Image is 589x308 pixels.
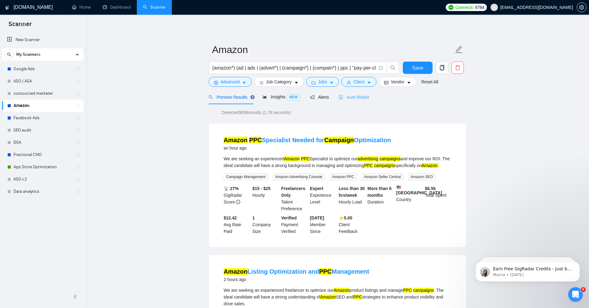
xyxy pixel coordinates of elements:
[581,287,586,292] span: 6
[448,5,453,10] img: upwork-logo.png
[251,185,280,212] div: Hourly
[337,185,366,212] div: Hourly Load
[318,78,327,85] span: Jobs
[214,80,218,85] span: setting
[425,186,436,191] b: $ 6.5k
[287,94,300,101] span: NEW
[384,80,388,85] span: idcard
[75,103,80,108] span: holder
[347,80,351,85] span: user
[266,78,291,85] span: Job Category
[5,52,14,57] span: search
[306,77,339,87] button: folderJobscaret-down
[339,215,352,220] b: ⭐️ 5.00
[103,5,131,10] a: dashboardDashboard
[224,276,369,283] div: 2 hours ago
[13,185,72,198] a: Data analytics
[408,173,436,180] span: Amazon SEO
[280,185,309,212] div: Talent Preference
[224,186,239,191] b: 📡 27%
[2,48,83,198] li: My Scanners
[353,78,364,85] span: Client
[249,137,262,143] mark: PPC
[353,295,362,299] mark: PPC
[310,95,329,100] span: Alerts
[75,91,80,96] span: holder
[75,152,80,157] span: holder
[475,4,484,11] span: 6784
[7,34,79,46] a: New Scanner
[224,268,248,275] mark: Amazon
[13,136,72,149] a: DSA
[13,100,72,112] a: Amazon
[222,185,251,212] div: GigRadar Score
[2,34,83,46] li: New Scanner
[212,64,376,72] input: Search Freelance Jobs...
[452,65,464,70] span: delete
[13,161,72,173] a: App Store Optimization
[13,75,72,87] a: ASO / ASA
[492,5,496,10] span: user
[339,186,365,198] b: Less than 30 hrs/week
[224,215,237,220] b: $12.42
[224,173,268,180] span: Campaign Management
[252,215,255,220] b: 1
[455,46,463,54] span: edit
[218,109,295,116] span: Detected 9098 results (1.78 seconds)
[310,215,324,220] b: [DATE]
[424,185,452,212] div: Total Spent
[27,24,106,29] p: Message from Mariia, sent 7w ago
[466,249,589,291] iframe: Intercom notifications message
[13,124,72,136] a: SEO audit
[263,95,267,99] span: area-chart
[362,173,403,180] span: Amazon Seller Central
[330,173,357,180] span: Amazon PPC
[301,156,310,161] mark: PPC
[254,77,303,87] button: barsJob Categorycaret-down
[222,215,251,235] div: Avg Rate Paid
[310,95,314,99] span: notification
[407,80,411,85] span: caret-down
[320,295,336,299] mark: Amazon
[577,5,586,10] span: setting
[4,50,14,59] button: search
[251,215,280,235] div: Company Size
[341,77,376,87] button: userClientcaret-down
[324,137,354,143] mark: Campaign
[16,48,40,61] span: My Scanners
[294,80,298,85] span: caret-down
[397,185,401,189] img: 🇺🇸
[75,67,80,71] span: holder
[75,189,80,194] span: holder
[412,64,423,72] span: Save
[339,95,369,100] span: Auto Bidder
[391,78,404,85] span: Vendor
[374,163,395,168] mark: campaigns
[339,95,343,99] span: robot
[387,65,399,70] span: search
[577,5,587,10] a: setting
[75,165,80,169] span: holder
[413,288,434,293] mark: campaigns
[4,20,37,32] span: Scanner
[13,149,72,161] a: Fractional CMO
[13,112,72,124] a: Facebook Ads
[387,62,399,74] button: search
[209,77,252,87] button: settingAdvancedcaret-down
[75,116,80,120] span: holder
[13,87,72,100] a: outsourced marketer
[263,94,300,99] span: Insights
[577,2,587,12] button: setting
[379,66,383,70] span: info-circle
[250,94,255,100] div: Tooltip anchor
[436,65,448,70] span: copy
[568,287,583,302] iframe: Intercom live chat
[75,140,80,145] span: holder
[403,288,412,293] mark: PPC
[309,185,337,212] div: Experience Level
[379,77,416,87] button: idcardVendorcaret-down
[280,215,309,235] div: Payment Verified
[329,80,334,85] span: caret-down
